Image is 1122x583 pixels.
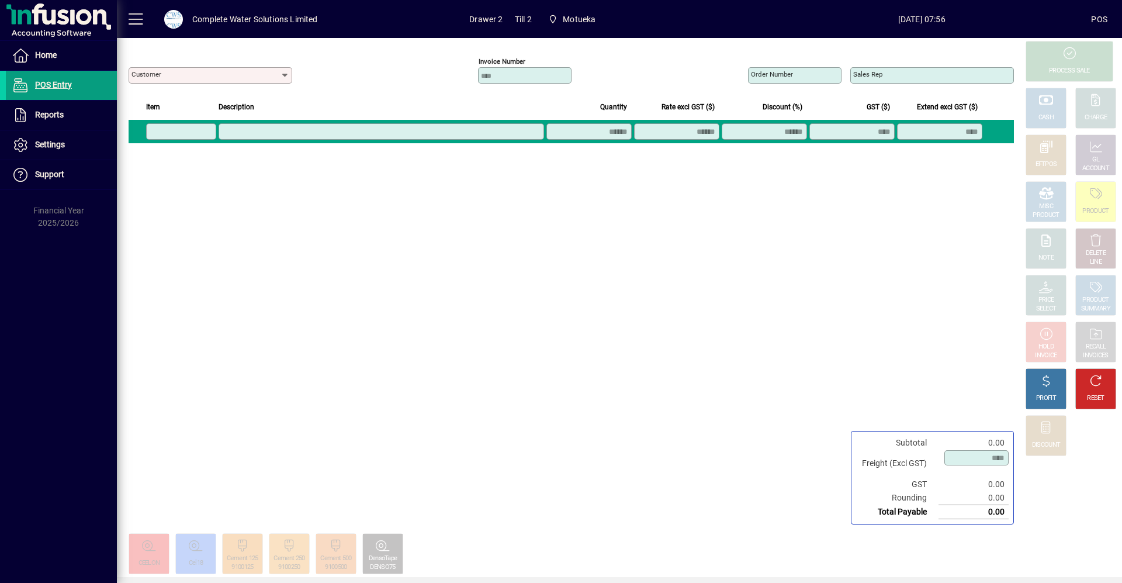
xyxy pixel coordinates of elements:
a: Reports [6,101,117,130]
div: HOLD [1038,343,1054,351]
mat-label: Sales rep [853,70,882,78]
div: SUMMARY [1081,305,1110,313]
div: PROCESS SALE [1049,67,1090,75]
div: DISCOUNT [1032,441,1060,450]
mat-label: Invoice number [479,57,525,65]
span: POS Entry [35,80,72,89]
span: Reports [35,110,64,119]
div: MISC [1039,202,1053,211]
div: Complete Water Solutions Limited [192,10,318,29]
div: RESET [1087,394,1104,403]
span: Support [35,170,64,179]
td: 0.00 [939,505,1009,519]
button: Profile [155,9,192,30]
div: LINE [1090,258,1102,267]
mat-label: Customer [131,70,161,78]
span: Home [35,50,57,60]
div: Cement 125 [227,554,258,563]
a: Home [6,41,117,70]
td: 0.00 [939,491,1009,505]
span: [DATE] 07:56 [752,10,1091,29]
div: PRICE [1038,296,1054,305]
div: CHARGE [1085,113,1107,122]
div: CEELON [138,559,160,568]
div: 9100125 [231,563,253,572]
div: PRODUCT [1033,211,1059,220]
a: Support [6,160,117,189]
div: Cel18 [189,559,203,568]
span: Till 2 [515,10,532,29]
div: Cement 500 [320,554,351,563]
span: Motueka [563,10,595,29]
div: GL [1092,156,1100,164]
td: 0.00 [939,436,1009,450]
a: Settings [6,130,117,160]
span: Motueka [543,9,601,30]
div: NOTE [1038,254,1054,263]
span: GST ($) [867,101,890,113]
span: Rate excl GST ($) [662,101,715,113]
div: DensoTape [369,554,397,563]
div: DENSO75 [370,563,395,572]
span: Quantity [600,101,627,113]
div: PRODUCT [1082,296,1109,305]
td: Total Payable [856,505,939,519]
div: ACCOUNT [1082,164,1109,173]
div: 9100500 [325,563,347,572]
div: CASH [1038,113,1054,122]
td: Rounding [856,491,939,505]
span: Discount (%) [763,101,802,113]
div: SELECT [1036,305,1057,313]
div: DELETE [1086,249,1106,258]
div: Cement 250 [273,554,304,563]
div: POS [1091,10,1107,29]
div: INVOICES [1083,351,1108,360]
span: Drawer 2 [469,10,503,29]
td: Subtotal [856,436,939,450]
span: Extend excl GST ($) [917,101,978,113]
span: Settings [35,140,65,149]
div: PRODUCT [1082,207,1109,216]
td: GST [856,478,939,491]
mat-label: Order number [751,70,793,78]
div: EFTPOS [1036,160,1057,169]
div: 9100250 [278,563,300,572]
span: Item [146,101,160,113]
td: Freight (Excl GST) [856,450,939,478]
span: Description [219,101,254,113]
td: 0.00 [939,478,1009,491]
div: PROFIT [1036,394,1056,403]
div: RECALL [1086,343,1106,351]
div: INVOICE [1035,351,1057,360]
